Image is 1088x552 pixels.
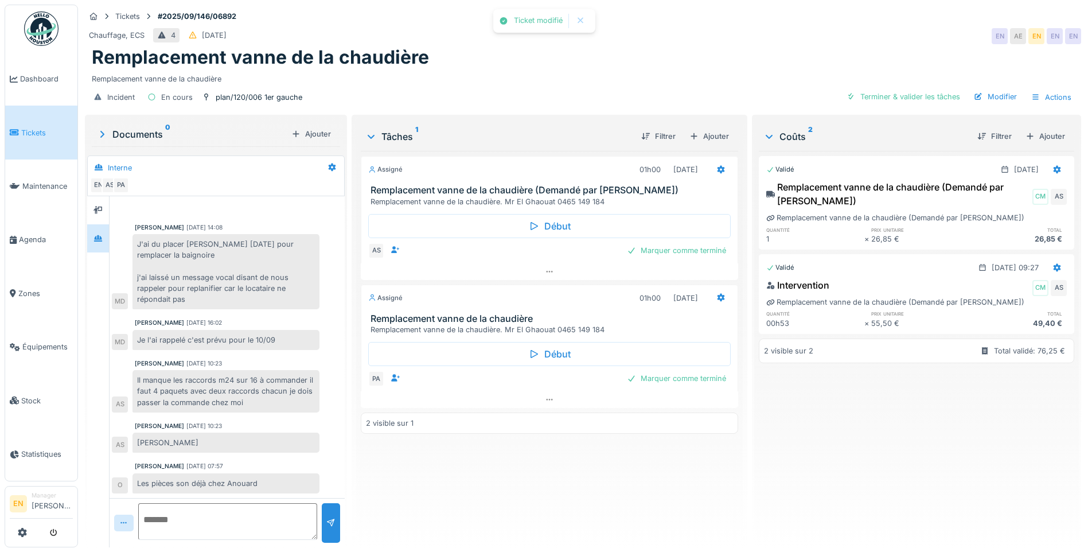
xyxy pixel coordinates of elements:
div: Ajouter [685,129,734,144]
div: [DATE] [1014,164,1039,175]
div: EN [1028,28,1044,44]
sup: 2 [808,130,813,143]
div: [PERSON_NAME] [135,223,184,232]
div: Actions [1026,89,1077,106]
span: Agenda [19,234,73,245]
div: CM [1032,280,1048,296]
div: 1 [766,234,864,244]
a: Agenda [5,213,77,266]
sup: 1 [415,130,418,143]
div: [DATE] 10:23 [186,422,222,430]
span: Tickets [21,127,73,138]
div: 4 [171,30,176,41]
div: Total validé: 76,25 € [994,345,1065,356]
a: Zones [5,267,77,320]
div: AS [112,396,128,413]
div: Remplacement vanne de la chaudière [92,69,1074,84]
div: PA [368,371,384,387]
div: plan/120/006 1er gauche [216,92,302,103]
div: Marquer comme terminé [622,243,731,258]
div: En cours [161,92,193,103]
div: Terminer & valider les tâches [842,89,965,104]
div: Interne [108,162,132,173]
li: EN [10,495,27,512]
div: PA [113,177,129,193]
h6: total [969,226,1067,234]
span: Zones [18,288,73,299]
li: [PERSON_NAME] [32,491,73,516]
div: O [112,477,128,493]
div: [PERSON_NAME] [135,422,184,430]
div: J'ai du placer [PERSON_NAME] [DATE] pour remplacer la baignoire j'ai laissé un message vocal disa... [132,234,319,309]
div: Remplacement vanne de la chaudière (Demandé par [PERSON_NAME]) [766,180,1030,208]
div: Validé [766,263,794,273]
div: Manager [32,491,73,500]
div: 2 visible sur 1 [366,418,414,429]
a: Équipements [5,320,77,374]
div: EN [90,177,106,193]
div: [DATE] 14:08 [186,223,223,232]
img: Badge_color-CXgf-gQk.svg [24,11,59,46]
div: [PERSON_NAME] [135,462,184,471]
div: CM [1032,189,1048,205]
div: Modifier [969,89,1021,104]
sup: 0 [165,127,170,141]
div: × [864,318,872,329]
div: Remplacement vanne de la chaudière (Demandé par [PERSON_NAME]) [766,212,1024,223]
div: Marquer comme terminé [622,371,731,386]
h3: Remplacement vanne de la chaudière [371,313,733,324]
a: Dashboard [5,52,77,106]
div: Tâches [365,130,632,143]
div: MD [112,334,128,350]
div: AS [1051,189,1067,205]
a: Maintenance [5,160,77,213]
span: Maintenance [22,181,73,192]
div: 26,85 € [969,234,1067,244]
h6: quantité [766,310,864,317]
div: Coûts [763,130,968,143]
h6: prix unitaire [871,226,969,234]
div: Filtrer [637,129,680,144]
a: Tickets [5,106,77,159]
div: Il manque les raccords m24 sur 16 à commander il faut 4 paquets avec deux raccords chacun je dois... [132,370,319,413]
div: 01h00 [639,293,661,304]
h6: prix unitaire [871,310,969,317]
div: Validé [766,165,794,174]
div: Début [368,342,731,366]
div: Ajouter [1021,129,1070,144]
div: [PERSON_NAME] [135,359,184,368]
div: 2 visible sur 2 [764,345,813,356]
a: EN Manager[PERSON_NAME] [10,491,73,519]
div: [DATE] 10:23 [186,359,222,368]
div: EN [1065,28,1081,44]
a: Stock [5,374,77,427]
div: MD [112,293,128,309]
div: Les pièces son déjà chez Anouard [132,473,319,493]
div: [DATE] 09:27 [992,262,1039,273]
div: [DATE] [673,293,698,304]
div: [DATE] 07:57 [186,462,223,471]
div: AS [1051,280,1067,296]
div: Filtrer [973,129,1016,144]
div: Début [368,214,731,238]
div: AS [102,177,118,193]
div: Remplacement vanne de la chaudière (Demandé par [PERSON_NAME]) [766,297,1024,308]
div: 26,85 € [871,234,969,244]
div: AE [1010,28,1026,44]
div: Intervention [766,278,829,292]
div: Tickets [115,11,140,22]
div: Documents [96,127,287,141]
div: AS [368,243,384,259]
div: Ajouter [287,126,336,142]
span: Équipements [22,341,73,352]
div: [DATE] 16:02 [186,318,222,327]
div: 55,50 € [871,318,969,329]
div: Assigné [368,293,403,303]
div: Remplacement vanne de la chaudière. Mr El Ghaouat 0465 149 184 [371,324,733,335]
div: 01h00 [639,164,661,175]
div: Ticket modifié [514,16,563,26]
div: 00h53 [766,318,864,329]
div: [PERSON_NAME] [132,433,319,453]
h6: quantité [766,226,864,234]
h3: Remplacement vanne de la chaudière (Demandé par [PERSON_NAME]) [371,185,733,196]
